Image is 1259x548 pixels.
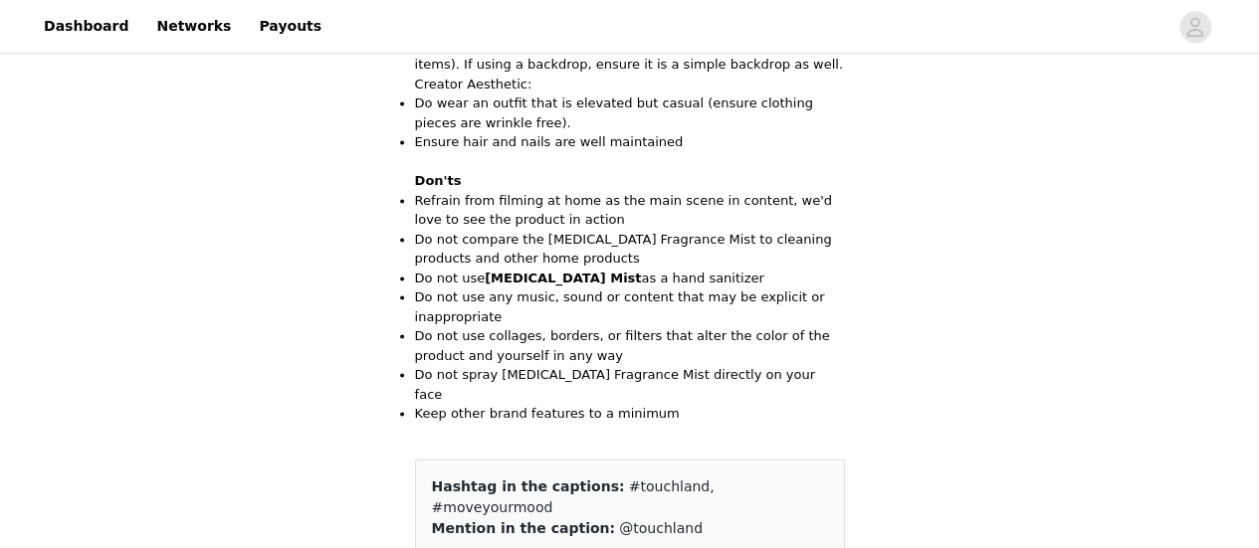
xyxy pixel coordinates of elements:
strong: [MEDICAL_DATA] Mist [485,271,641,285]
p: Do not spray [MEDICAL_DATA] Fragrance Mist directly on your face [415,365,845,404]
a: Dashboard [32,4,140,49]
li: Keep other brand features to a minimum [415,404,845,424]
li: Do not use any music, sound or content that may be explicit or inappropriate [415,287,845,326]
span: Hashtag in the captions: [432,477,625,493]
strong: Don'ts [415,173,462,188]
p: Do not use collages, borders, or filters that alter the color of the product and yourself in any way [415,326,845,365]
p: Ensure hair and nails are well maintained [415,132,845,152]
p: Do wear an outfit that is elevated but casual (ensure clothing pieces are wrinkle free). [415,93,845,132]
li: Do not use as a hand sanitizer [415,269,845,288]
a: Networks [144,4,243,49]
div: avatar [1185,11,1204,43]
p: Do not compare the [MEDICAL_DATA] Fragrance Mist to cleaning products and other home products [415,230,845,269]
p: Creator Aesthetic: [415,75,845,94]
span: @touchland [619,519,703,535]
span: Mention in the caption: [432,519,615,535]
li: Refrain from filming at home as the main scene in content, we'd love to see the product in action [415,191,845,230]
a: Payouts [247,4,333,49]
